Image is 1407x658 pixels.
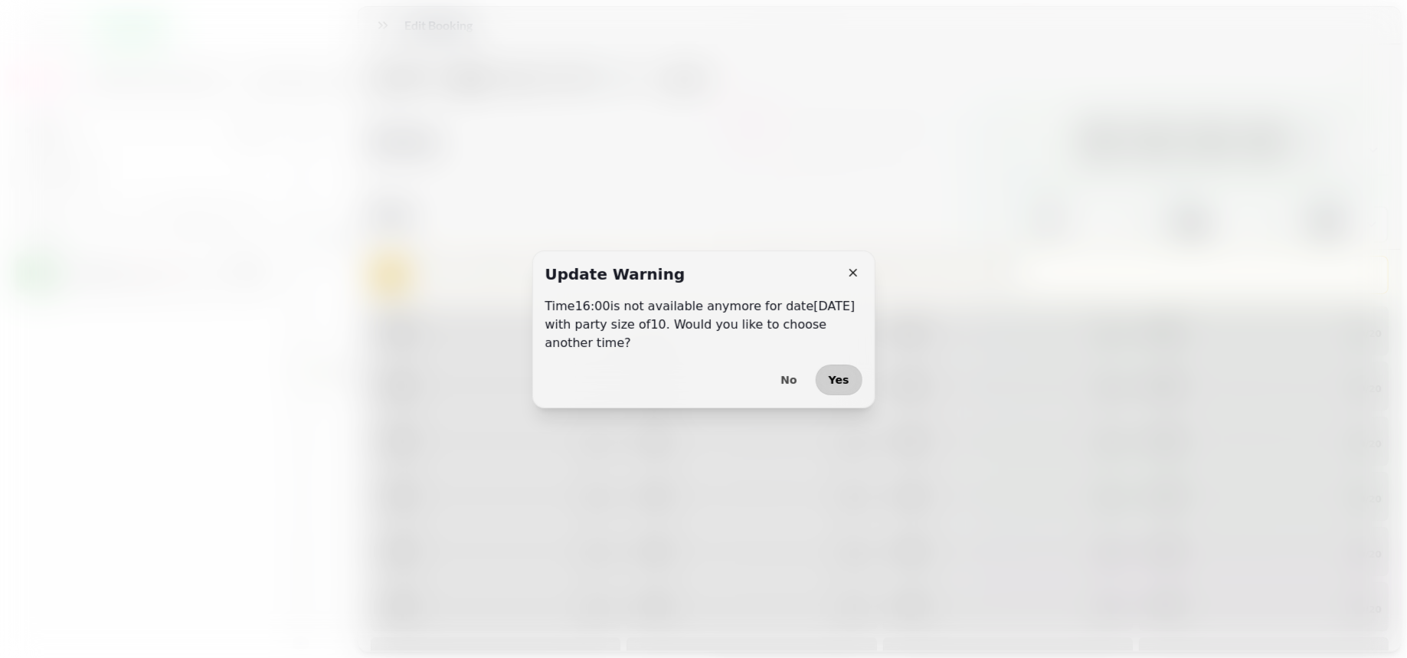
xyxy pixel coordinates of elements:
span: No [780,375,797,385]
p: Time 16:00 is not available anymore for date [DATE] with party size of 10 . Would you like to cho... [545,297,862,352]
button: No [768,365,809,395]
h2: Update warning [545,264,686,285]
button: Yes [816,365,862,395]
span: Yes [829,375,849,385]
